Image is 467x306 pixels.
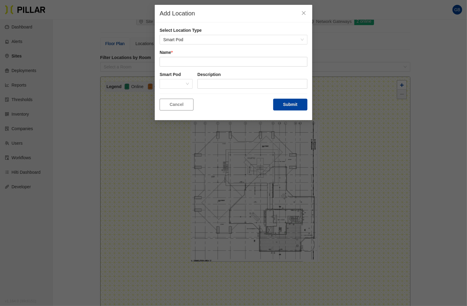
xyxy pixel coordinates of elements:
[160,10,298,17] div: Add Location
[273,99,307,110] button: Submit
[160,49,307,56] label: Name
[295,5,312,22] button: Close
[160,99,194,110] button: Cancel
[160,71,193,78] label: Smart Pod
[160,27,307,34] label: Select Location Type
[163,35,304,44] span: Smart Pod
[197,71,307,78] label: Description
[301,11,306,15] span: close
